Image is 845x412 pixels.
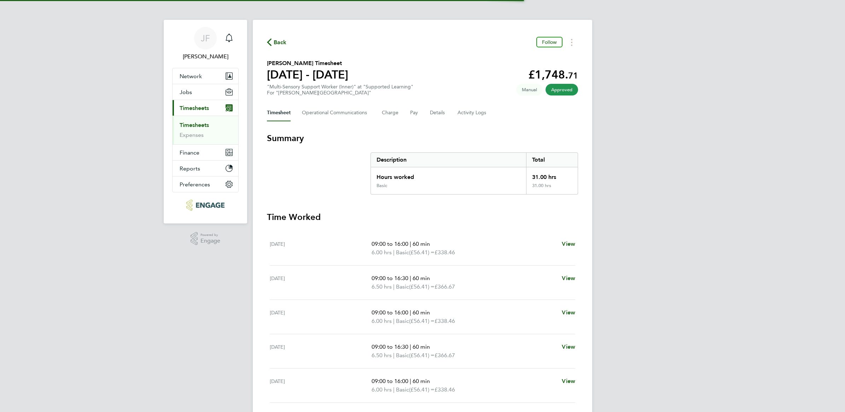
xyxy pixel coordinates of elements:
span: View [562,343,575,350]
span: 60 min [413,240,430,247]
span: 60 min [413,343,430,350]
span: £338.46 [435,249,455,256]
span: 6.50 hrs [372,283,392,290]
span: (£56.41) = [409,283,435,290]
a: Powered byEngage [191,232,221,245]
span: | [410,275,411,282]
span: | [410,309,411,316]
span: Basic [396,385,409,394]
h1: [DATE] - [DATE] [267,68,348,82]
span: 6.00 hrs [372,386,392,393]
span: Basic [396,351,409,360]
span: £338.46 [435,386,455,393]
button: Operational Communications [302,104,371,121]
button: Timesheets [173,100,238,116]
span: This timesheet was manually created. [516,84,543,95]
a: View [562,377,575,385]
span: Finance [180,149,199,156]
span: 71 [568,70,578,81]
span: 09:00 to 16:30 [372,343,408,350]
h2: [PERSON_NAME] Timesheet [267,59,348,68]
div: 31.00 hrs [526,167,578,183]
span: | [410,343,411,350]
span: (£56.41) = [409,318,435,324]
button: Follow [536,37,563,47]
div: [DATE] [270,308,372,325]
button: Details [430,104,446,121]
span: Back [274,38,287,47]
span: Basic [396,248,409,257]
span: View [562,275,575,282]
a: JF[PERSON_NAME] [172,27,239,61]
span: Powered by [200,232,220,238]
button: Finance [173,145,238,160]
div: Total [526,153,578,167]
span: Follow [542,39,557,45]
span: Preferences [180,181,210,188]
span: 6.00 hrs [372,249,392,256]
span: | [410,378,411,384]
span: 09:00 to 16:30 [372,275,408,282]
span: £366.67 [435,352,455,359]
span: 60 min [413,378,430,384]
div: [DATE] [270,240,372,257]
div: [DATE] [270,274,372,291]
button: Reports [173,161,238,176]
span: (£56.41) = [409,249,435,256]
a: View [562,240,575,248]
a: Go to home page [172,199,239,211]
a: Expenses [180,132,204,138]
span: | [393,283,395,290]
span: Basic [396,283,409,291]
a: View [562,308,575,317]
div: Summary [371,152,578,195]
button: Network [173,68,238,84]
a: View [562,274,575,283]
h3: Time Worked [267,211,578,223]
div: [DATE] [270,343,372,360]
span: | [393,352,395,359]
h3: Summary [267,133,578,144]
button: Pay [410,104,419,121]
span: JF [201,34,210,43]
div: Description [371,153,526,167]
span: View [562,240,575,247]
div: "Multi-Sensory Support Worker (Inner)" at "Supported Learning" [267,84,413,96]
a: View [562,343,575,351]
span: £338.46 [435,318,455,324]
span: 09:00 to 16:00 [372,378,408,384]
span: £366.67 [435,283,455,290]
span: | [393,318,395,324]
span: 09:00 to 16:00 [372,309,408,316]
div: Basic [377,183,387,188]
span: Timesheets [180,105,209,111]
span: (£56.41) = [409,352,435,359]
span: (£56.41) = [409,386,435,393]
button: Timesheets Menu [565,37,578,48]
button: Activity Logs [458,104,487,121]
span: 60 min [413,275,430,282]
span: Reports [180,165,200,172]
span: Jo Featherstone [172,52,239,61]
button: Jobs [173,84,238,100]
span: | [393,249,395,256]
span: Basic [396,317,409,325]
a: Timesheets [180,122,209,128]
span: View [562,378,575,384]
span: View [562,309,575,316]
div: Timesheets [173,116,238,144]
span: This timesheet has been approved. [546,84,578,95]
span: 09:00 to 16:00 [372,240,408,247]
button: Charge [382,104,399,121]
div: For "[PERSON_NAME][GEOGRAPHIC_DATA]" [267,90,413,96]
nav: Main navigation [164,20,247,224]
button: Back [267,38,287,47]
img: protocol-logo-retina.png [186,199,224,211]
span: 6.00 hrs [372,318,392,324]
div: 31.00 hrs [526,183,578,194]
button: Preferences [173,176,238,192]
span: Engage [200,238,220,244]
span: Network [180,73,202,80]
span: | [410,240,411,247]
span: 6.50 hrs [372,352,392,359]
